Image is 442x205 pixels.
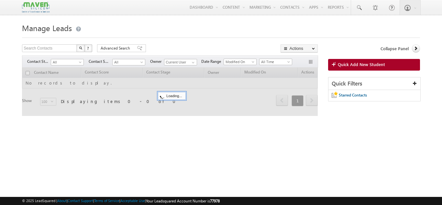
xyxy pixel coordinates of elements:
[328,59,420,71] a: Quick Add New Student
[101,45,132,51] span: Advanced Search
[260,59,290,65] span: All Time
[51,59,84,65] a: All
[339,93,367,97] span: Starred Contacts
[51,59,82,65] span: All
[57,199,67,203] a: About
[158,92,185,100] div: Loading...
[328,77,420,90] div: Quick Filters
[113,59,143,65] span: All
[68,199,93,203] a: Contact Support
[94,199,119,203] a: Terms of Service
[164,59,197,65] input: Type to Search
[210,199,220,203] span: 77978
[224,59,257,65] a: Modified On
[381,46,409,51] span: Collapse Panel
[338,62,385,67] span: Quick Add New Student
[87,45,90,51] span: ?
[89,59,112,64] span: Contact Source
[79,46,82,50] img: Search
[22,2,49,13] img: Custom Logo
[22,198,220,204] span: © 2025 LeadSquared | | | | |
[146,199,220,203] span: Your Leadsquared Account Number is
[150,59,164,64] span: Owner
[224,59,255,65] span: Modified On
[112,59,145,65] a: All
[22,23,72,33] span: Manage Leads
[120,199,145,203] a: Acceptable Use
[27,59,51,64] span: Contact Stage
[281,44,318,52] button: Actions
[84,44,92,52] button: ?
[201,59,224,64] span: Date Range
[259,59,292,65] a: All Time
[188,59,196,66] a: Show All Items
